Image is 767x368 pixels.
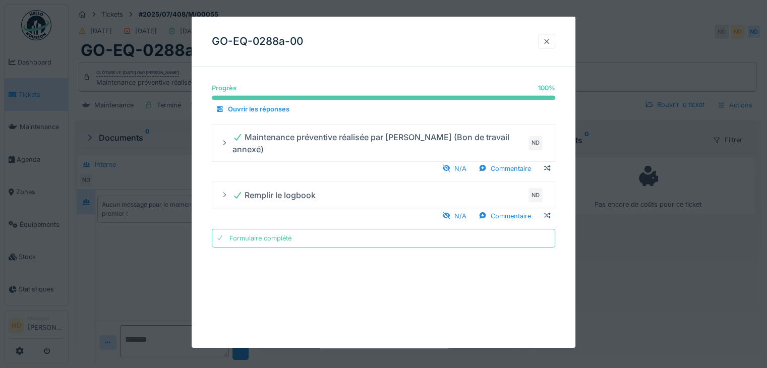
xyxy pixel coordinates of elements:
div: ND [528,188,543,202]
div: Progrès [212,83,237,93]
div: Maintenance préventive réalisée par [PERSON_NAME] (Bon de travail annexé) [232,131,524,155]
div: ND [528,136,543,150]
summary: Maintenance préventive réalisée par [PERSON_NAME] (Bon de travail annexé)ND [216,129,551,157]
summary: Remplir le logbookND [216,186,551,205]
div: N/A [438,161,470,175]
div: Commentaire [475,209,535,222]
div: 100 % [538,83,555,93]
progress: 100 % [212,96,555,100]
div: N/A [438,209,470,222]
div: Formulaire complété [229,233,291,243]
div: Remplir le logbook [232,189,316,201]
h3: GO-EQ-0288a-00 [212,35,303,48]
div: Ouvrir les réponses [212,102,293,116]
div: Commentaire [475,161,535,175]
